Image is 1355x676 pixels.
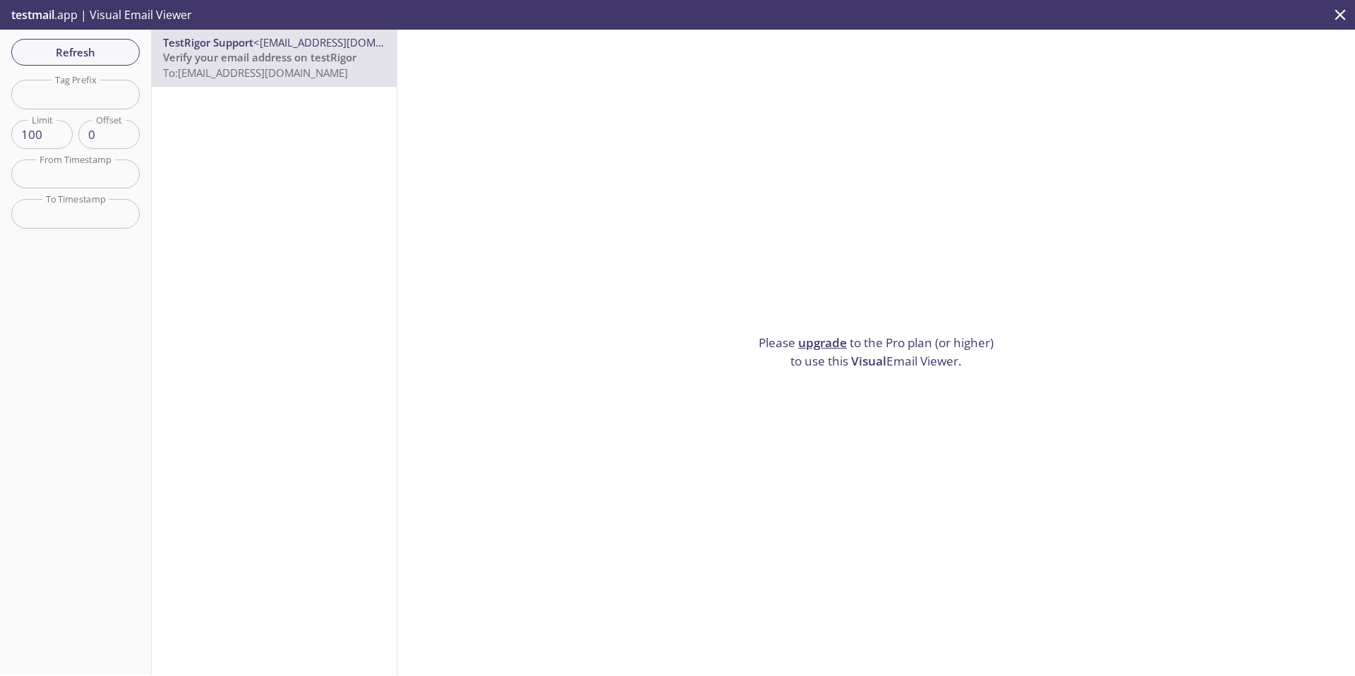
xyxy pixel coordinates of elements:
[163,66,348,80] span: To: [EMAIL_ADDRESS][DOMAIN_NAME]
[753,334,1000,370] p: Please to the Pro plan (or higher) to use this Email Viewer.
[253,35,436,49] span: <[EMAIL_ADDRESS][DOMAIN_NAME]>
[152,30,397,86] div: TestRigor Support<[EMAIL_ADDRESS][DOMAIN_NAME]>Verify your email address on testRigorTo:[EMAIL_AD...
[163,35,253,49] span: TestRigor Support
[11,39,140,66] button: Refresh
[851,353,886,369] span: Visual
[23,43,128,61] span: Refresh
[152,30,397,87] nav: emails
[11,7,54,23] span: testmail
[163,50,356,64] span: Verify your email address on testRigor
[798,334,847,351] a: upgrade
